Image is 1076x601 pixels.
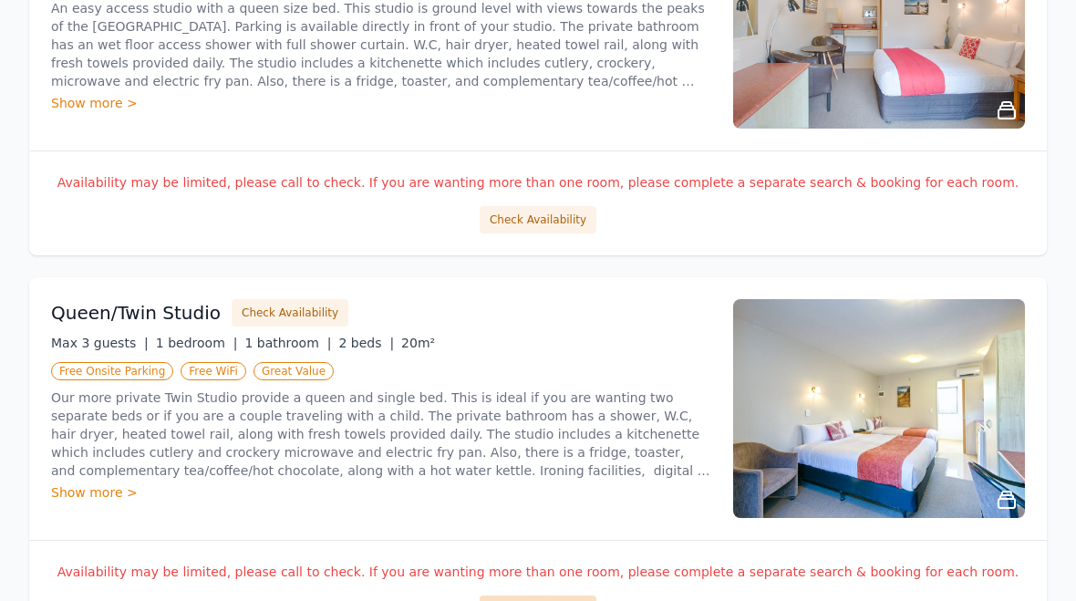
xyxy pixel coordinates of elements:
[51,389,711,480] p: Our more private Twin Studio provide a queen and single bed. This is ideal if you are wanting two...
[51,563,1025,581] p: Availability may be limited, please call to check. If you are wanting more than one room, please ...
[51,300,221,326] h3: Queen/Twin Studio
[51,336,149,350] span: Max 3 guests |
[480,206,596,233] button: Check Availability
[244,336,331,350] span: 1 bathroom |
[181,362,246,380] span: Free WiFi
[232,299,348,326] button: Check Availability
[51,362,173,380] span: Free Onsite Parking
[51,173,1025,192] p: Availability may be limited, please call to check. If you are wanting more than one room, please ...
[156,336,238,350] span: 1 bedroom |
[51,94,711,112] div: Show more >
[253,362,334,380] span: Great Value
[51,483,711,502] div: Show more >
[338,336,394,350] span: 2 beds |
[401,336,435,350] span: 20m²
